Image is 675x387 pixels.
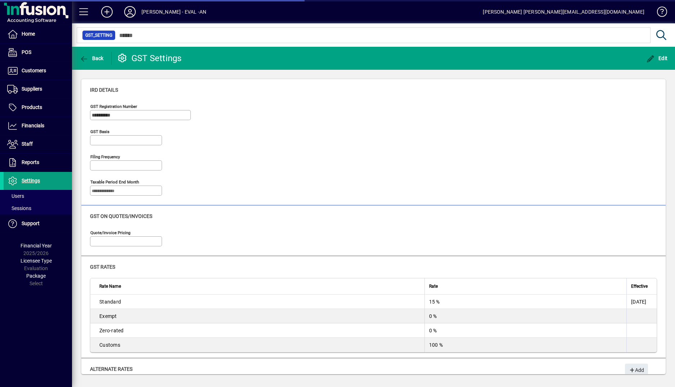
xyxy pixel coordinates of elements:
span: Sessions [7,205,31,211]
button: Add [625,364,648,377]
span: Suppliers [22,86,42,92]
button: Add [95,5,118,18]
app-page-header-button: Back [72,52,112,65]
div: Customs [99,341,420,349]
a: Staff [4,135,72,153]
span: Users [7,193,24,199]
mat-label: GST Basis [90,129,109,134]
span: Back [80,55,104,61]
span: Support [22,220,40,226]
mat-label: Filing frequency [90,154,120,159]
a: Products [4,99,72,117]
a: Users [4,190,72,202]
div: Exempt [99,313,420,320]
span: Financial Year [21,243,52,249]
span: Reports [22,159,39,165]
span: Staff [22,141,33,147]
button: Profile [118,5,141,18]
a: POS [4,44,72,62]
a: Financials [4,117,72,135]
a: Support [4,215,72,233]
span: POS [22,49,31,55]
div: 0 % [429,327,622,334]
a: Customers [4,62,72,80]
mat-label: Quote/Invoice pricing [90,230,130,235]
div: Standard [99,298,420,305]
span: Rate [429,282,438,290]
span: Products [22,104,42,110]
button: Back [78,52,105,65]
a: Reports [4,154,72,172]
a: Knowledge Base [652,1,666,25]
span: GST_SETTING [85,32,112,39]
span: Home [22,31,35,37]
span: GST on quotes/invoices [90,213,152,219]
a: Home [4,25,72,43]
a: Suppliers [4,80,72,98]
div: GST Settings [117,53,182,64]
div: 15 % [429,298,622,305]
span: Financials [22,123,44,128]
span: Settings [22,178,40,183]
div: [PERSON_NAME] [PERSON_NAME][EMAIL_ADDRESS][DOMAIN_NAME] [483,6,644,18]
span: Licensee Type [21,258,52,264]
a: Sessions [4,202,72,214]
button: Edit [644,52,670,65]
span: Edit [646,55,668,61]
mat-label: Taxable period end month [90,179,139,185]
div: 100 % [429,341,622,349]
span: Rate Name [99,282,121,290]
span: Package [26,273,46,279]
span: [DATE] [631,299,647,305]
span: Add [629,364,644,376]
span: IRD details [90,87,118,93]
span: Effective [631,282,648,290]
div: Zero-rated [99,327,420,334]
div: 0 % [429,313,622,320]
div: [PERSON_NAME] - EVAL -AN [141,6,206,18]
span: Customers [22,68,46,73]
span: GST rates [90,264,115,270]
mat-label: GST Registration Number [90,104,137,109]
